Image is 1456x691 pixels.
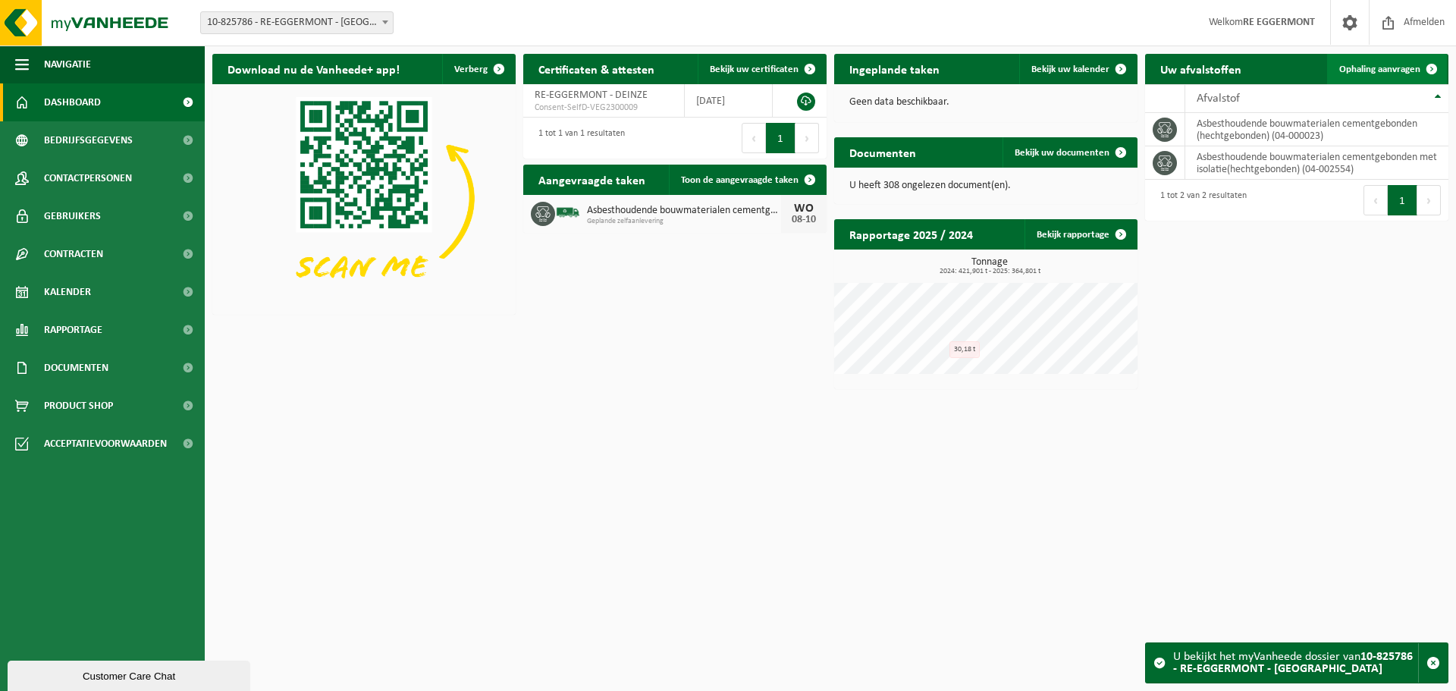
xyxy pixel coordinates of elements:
[681,175,799,185] span: Toon de aangevraagde taken
[834,54,955,83] h2: Ingeplande taken
[523,165,661,194] h2: Aangevraagde taken
[789,203,819,215] div: WO
[201,12,393,33] span: 10-825786 - RE-EGGERMONT - DEINZE
[1417,185,1441,215] button: Next
[949,341,980,358] div: 30,18 t
[44,387,113,425] span: Product Shop
[212,54,415,83] h2: Download nu de Vanheede+ app!
[44,159,132,197] span: Contactpersonen
[44,46,91,83] span: Navigatie
[669,165,825,195] a: Toon de aangevraagde taken
[44,197,101,235] span: Gebruikers
[1363,185,1388,215] button: Previous
[8,658,253,691] iframe: chat widget
[789,215,819,225] div: 08-10
[1031,64,1109,74] span: Bekijk uw kalender
[1185,146,1448,180] td: asbesthoudende bouwmaterialen cementgebonden met isolatie(hechtgebonden) (04-002554)
[44,273,91,311] span: Kalender
[834,137,931,167] h2: Documenten
[1173,643,1418,683] div: U bekijkt het myVanheede dossier van
[200,11,394,34] span: 10-825786 - RE-EGGERMONT - DEINZE
[1015,148,1109,158] span: Bekijk uw documenten
[1197,93,1240,105] span: Afvalstof
[44,311,102,349] span: Rapportage
[1388,185,1417,215] button: 1
[535,90,648,101] span: RE-EGGERMONT - DEINZE
[44,121,133,159] span: Bedrijfsgegevens
[842,268,1137,275] span: 2024: 421,901 t - 2025: 364,801 t
[766,123,795,153] button: 1
[1173,651,1413,675] strong: 10-825786 - RE-EGGERMONT - [GEOGRAPHIC_DATA]
[587,217,781,226] span: Geplande zelfaanlevering
[685,84,773,118] td: [DATE]
[698,54,825,84] a: Bekijk uw certificaten
[849,97,1122,108] p: Geen data beschikbaar.
[555,199,581,225] img: BL-SO-LV
[44,83,101,121] span: Dashboard
[834,219,988,249] h2: Rapportage 2025 / 2024
[1145,54,1257,83] h2: Uw afvalstoffen
[1153,184,1247,217] div: 1 tot 2 van 2 resultaten
[1019,54,1136,84] a: Bekijk uw kalender
[1185,113,1448,146] td: asbesthoudende bouwmaterialen cementgebonden (hechtgebonden) (04-000023)
[212,84,516,312] img: Download de VHEPlus App
[1003,137,1136,168] a: Bekijk uw documenten
[742,123,766,153] button: Previous
[44,349,108,387] span: Documenten
[587,205,781,217] span: Asbesthoudende bouwmaterialen cementgebonden (hechtgebonden)
[44,425,167,463] span: Acceptatievoorwaarden
[1327,54,1447,84] a: Ophaling aanvragen
[849,181,1122,191] p: U heeft 308 ongelezen document(en).
[1339,64,1420,74] span: Ophaling aanvragen
[44,235,103,273] span: Contracten
[1243,17,1315,28] strong: RE EGGERMONT
[442,54,514,84] button: Verberg
[710,64,799,74] span: Bekijk uw certificaten
[795,123,819,153] button: Next
[842,257,1137,275] h3: Tonnage
[531,121,625,155] div: 1 tot 1 van 1 resultaten
[535,102,673,114] span: Consent-SelfD-VEG2300009
[1025,219,1136,250] a: Bekijk rapportage
[523,54,670,83] h2: Certificaten & attesten
[454,64,488,74] span: Verberg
